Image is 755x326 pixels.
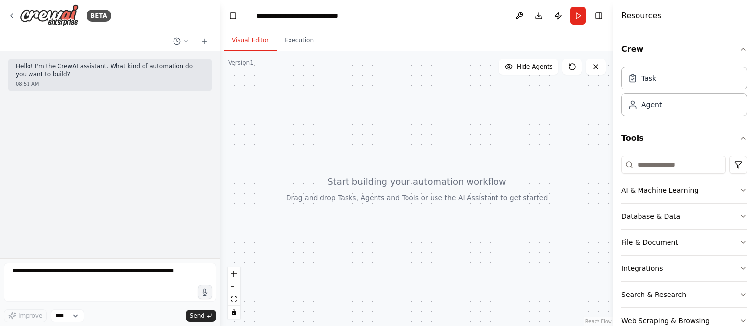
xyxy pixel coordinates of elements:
[585,319,612,324] a: React Flow attribution
[621,10,662,22] h4: Resources
[641,73,656,83] div: Task
[641,100,662,110] div: Agent
[228,267,240,319] div: React Flow controls
[256,11,338,21] nav: breadcrumb
[621,237,678,247] div: File & Document
[228,267,240,280] button: zoom in
[226,9,240,23] button: Hide left sidebar
[517,63,552,71] span: Hide Agents
[621,178,747,203] button: AI & Machine Learning
[621,124,747,152] button: Tools
[228,293,240,306] button: fit view
[197,35,212,47] button: Start a new chat
[621,264,663,273] div: Integrations
[224,30,277,51] button: Visual Editor
[87,10,111,22] div: BETA
[621,256,747,281] button: Integrations
[592,9,606,23] button: Hide right sidebar
[228,280,240,293] button: zoom out
[621,230,747,255] button: File & Document
[228,306,240,319] button: toggle interactivity
[621,204,747,229] button: Database & Data
[621,211,680,221] div: Database & Data
[621,35,747,63] button: Crew
[499,59,558,75] button: Hide Agents
[20,4,79,27] img: Logo
[186,310,216,322] button: Send
[198,285,212,299] button: Click to speak your automation idea
[16,63,204,78] p: Hello! I'm the CrewAI assistant. What kind of automation do you want to build?
[18,312,42,320] span: Improve
[621,316,710,326] div: Web Scraping & Browsing
[621,185,698,195] div: AI & Machine Learning
[16,80,204,88] div: 08:51 AM
[621,290,686,299] div: Search & Research
[228,59,254,67] div: Version 1
[4,309,47,322] button: Improve
[621,282,747,307] button: Search & Research
[277,30,321,51] button: Execution
[190,312,204,320] span: Send
[621,63,747,124] div: Crew
[169,35,193,47] button: Switch to previous chat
